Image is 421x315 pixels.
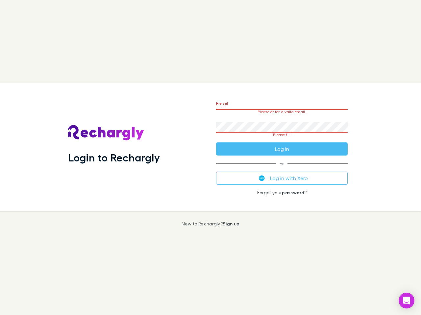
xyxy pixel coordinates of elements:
p: Please enter a valid email. [216,110,348,114]
p: New to Rechargly? [182,221,240,226]
h1: Login to Rechargly [68,151,160,164]
button: Log in with Xero [216,172,348,185]
img: Rechargly's Logo [68,125,144,141]
a: password [282,190,304,195]
p: Forgot your ? [216,190,348,195]
a: Sign up [223,221,239,226]
div: Open Intercom Messenger [399,293,414,308]
img: Xero's logo [259,175,265,181]
button: Log in [216,142,348,156]
p: Please fill [216,133,348,137]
